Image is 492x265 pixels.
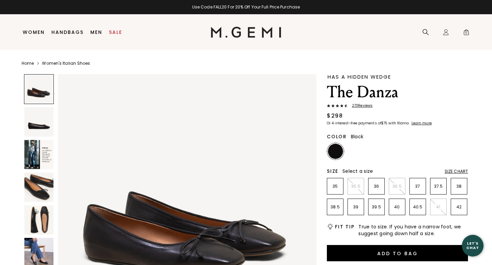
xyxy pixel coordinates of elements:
[389,184,405,189] p: 36.5
[381,121,387,126] klarna-placement-style-amount: $75
[109,29,122,35] a: Sale
[23,29,45,35] a: Women
[327,204,343,210] p: 38.5
[24,205,53,235] img: The Danza
[327,112,343,120] div: $298
[327,104,468,109] a: 273Reviews
[349,144,364,159] img: Tan
[462,241,484,250] div: Let's Chat
[368,184,384,189] p: 36
[411,121,432,125] a: Learn more
[358,223,468,237] span: True to size. If you have a narrow foot, we suggest going down half a size.
[388,121,410,126] klarna-placement-style-body: with Klarna
[335,224,354,229] h2: Fit Tip
[24,107,53,136] img: The Danza
[90,29,102,35] a: Men
[42,61,90,66] a: Women's Italian Shoes
[451,184,467,189] p: 38
[327,83,468,102] h1: The Danza
[369,144,384,159] img: Antique Rose
[24,172,53,202] img: The Danza
[445,169,468,174] div: Size Chart
[430,184,446,189] p: 37.5
[463,30,470,37] span: 0
[327,134,347,139] h2: Color
[327,168,338,174] h2: Size
[348,184,364,189] p: 35.5
[451,204,467,210] p: 42
[368,204,384,210] p: 39.5
[389,204,405,210] p: 40
[348,204,364,210] p: 39
[410,204,426,210] p: 40.5
[327,245,468,261] button: Add to Bag
[328,74,468,79] div: Has A Hidden Wedge
[24,140,53,169] img: The Danza
[348,104,373,108] span: 273 Review s
[51,29,84,35] a: Handbags
[328,144,343,159] img: Black
[22,61,34,66] a: Home
[351,133,363,140] span: Black
[410,184,426,189] p: 37
[211,27,282,38] img: M.Gemi
[411,121,432,126] klarna-placement-style-cta: Learn more
[430,204,446,210] p: 41
[327,121,381,126] klarna-placement-style-body: Or 4 interest-free payments of
[342,168,373,175] span: Select a size
[327,184,343,189] p: 35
